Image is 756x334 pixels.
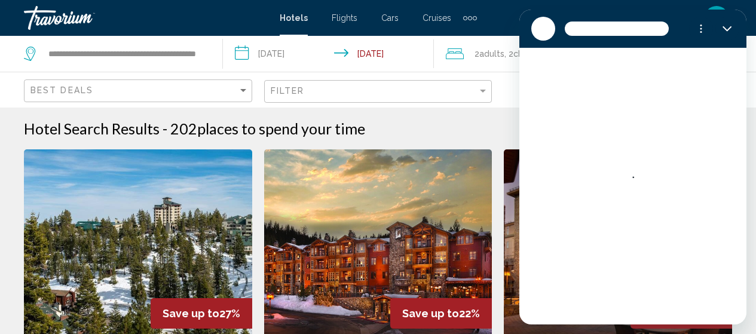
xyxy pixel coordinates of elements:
[390,298,492,329] div: 22%
[423,13,451,23] a: Cruises
[280,13,308,23] a: Hotels
[163,307,219,320] span: Save up to
[24,6,268,30] a: Travorium
[264,79,492,104] button: Filter
[170,119,365,137] h2: 202
[701,5,732,30] button: User Menu
[381,13,399,23] a: Cars
[332,13,357,23] a: Flights
[24,119,160,137] h1: Hotel Search Results
[513,49,546,59] span: Children
[402,307,459,320] span: Save up to
[504,45,546,62] span: , 2
[197,119,365,137] span: places to spend your time
[151,298,252,329] div: 27%
[519,10,746,324] iframe: Messaging window
[479,49,504,59] span: Adults
[271,86,305,96] span: Filter
[163,119,167,137] span: -
[475,45,504,62] span: 2
[223,36,434,72] button: Check-in date: Oct 15, 2025 Check-out date: Oct 19, 2025
[463,8,477,27] button: Extra navigation items
[30,85,93,95] span: Best Deals
[30,86,249,96] mat-select: Sort by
